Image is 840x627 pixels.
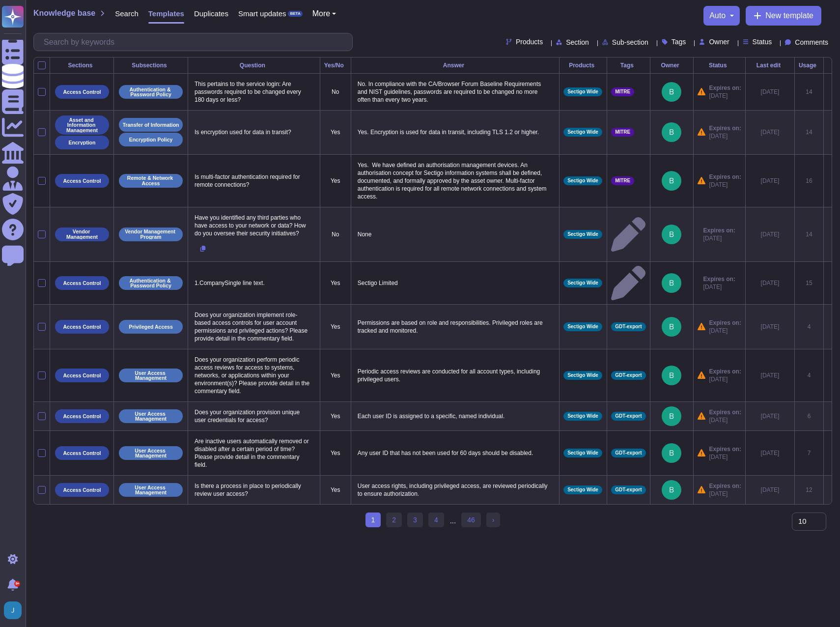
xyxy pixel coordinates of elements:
[612,39,648,46] span: Sub-section
[122,87,179,97] p: Authentication & Password Policy
[192,435,316,471] p: Are inactive users automatically removed or disabled after a certain period of time? Please provi...
[192,171,316,191] p: Is multi-factor authentication required for remote connections?
[567,373,598,378] span: Sectigo Wide
[69,140,96,145] p: Encryption
[122,448,179,458] p: User Access Management
[324,128,347,136] p: Yes
[516,38,543,45] span: Products
[799,323,819,331] div: 4
[703,283,735,291] span: [DATE]
[750,128,790,136] div: [DATE]
[312,10,336,18] button: More
[355,228,555,241] p: None
[611,62,645,68] div: Tags
[709,181,741,189] span: [DATE]
[58,117,106,133] p: Asset and Information Management
[615,89,630,94] span: MITRE
[567,232,598,237] span: Sectigo Wide
[192,277,316,289] p: 1.CompanySingle line text.
[192,406,316,427] p: Does your organization provision unique user credentials for access?
[615,324,642,329] span: GDT-export
[428,513,444,527] a: 4
[799,371,819,379] div: 4
[33,9,95,17] span: Knowledge base
[662,366,681,385] img: user
[703,275,735,283] span: Expires on:
[63,414,101,419] p: Access Control
[709,416,741,424] span: [DATE]
[567,89,598,94] span: Sectigo Wide
[324,371,347,379] p: Yes
[192,78,316,106] p: This pertains to the service login: Are passwords required to be changed every 180 days or less?
[765,12,813,20] span: New template
[324,88,347,96] p: No
[312,10,330,18] span: More
[662,273,681,293] img: user
[750,486,790,494] div: [DATE]
[63,373,101,378] p: Access Control
[709,482,741,490] span: Expires on:
[63,324,101,330] p: Access Control
[567,130,598,135] span: Sectigo Wide
[746,6,821,26] button: New template
[122,370,179,381] p: User Access Management
[63,89,101,95] p: Access Control
[122,278,179,288] p: Authentication & Password Policy
[615,178,630,183] span: MITRE
[662,406,681,426] img: user
[662,317,681,337] img: user
[709,124,741,132] span: Expires on:
[709,12,734,20] button: auto
[122,411,179,422] p: User Access Management
[750,323,790,331] div: [DATE]
[355,480,555,500] p: User access rights, including privileged access, are reviewed periodically to ensure authorization.
[799,449,819,457] div: 7
[324,486,347,494] p: Yes
[355,277,555,289] p: Sectigo Limited
[753,38,772,45] span: Status
[288,11,302,17] div: BETA
[709,408,741,416] span: Expires on:
[58,229,106,239] p: Vendor Management
[698,62,741,68] div: Status
[750,62,790,68] div: Last edit
[750,371,790,379] div: [DATE]
[750,230,790,238] div: [DATE]
[799,128,819,136] div: 14
[567,451,598,456] span: Sectigo Wide
[615,414,642,419] span: GDT-export
[662,443,681,463] img: user
[324,323,347,331] p: Yes
[407,513,423,527] a: 3
[662,480,681,500] img: user
[492,516,495,524] span: ›
[709,38,729,45] span: Owner
[567,324,598,329] span: Sectigo Wide
[54,62,110,68] div: Sections
[750,412,790,420] div: [DATE]
[709,375,741,383] span: [DATE]
[122,485,179,495] p: User Access Management
[799,62,819,68] div: Usage
[795,39,828,46] span: Comments
[355,316,555,337] p: Permissions are based on role and responsibilities. Privileged roles are tracked and monitored.
[192,211,316,240] p: Have you identified any third parties who have access to your network or data? How do you oversee...
[238,10,286,17] span: Smart updates
[615,451,642,456] span: GDT-export
[799,486,819,494] div: 12
[355,365,555,386] p: Periodic access reviews are conducted for all account types, including privileged users.
[709,92,741,100] span: [DATE]
[129,137,173,142] p: Encryption Policy
[750,279,790,287] div: [DATE]
[118,62,184,68] div: Subsections
[615,130,630,135] span: MITRE
[324,177,347,185] p: Yes
[192,353,316,398] p: Does your organization perform periodic access reviews for access to systems, networks, or applic...
[355,62,555,68] div: Answer
[365,513,381,527] span: 1
[567,178,598,183] span: Sectigo Wide
[709,445,741,453] span: Expires on:
[799,177,819,185] div: 16
[703,227,735,234] span: Expires on:
[2,599,28,621] button: user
